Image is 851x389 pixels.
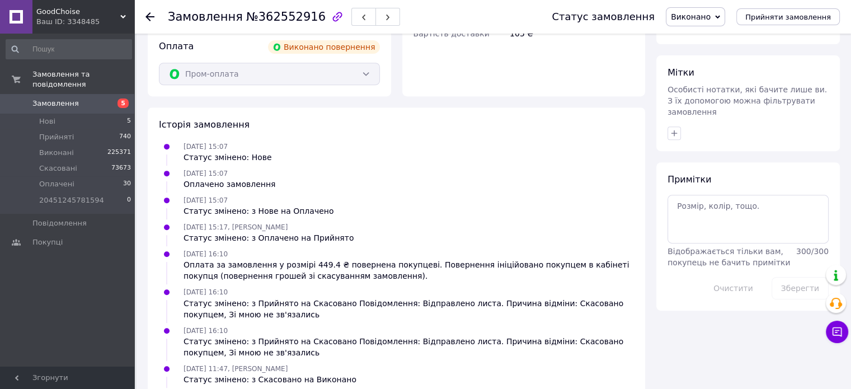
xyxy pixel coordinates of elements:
[184,259,634,282] div: Оплата за замовлення у розмірі 449.4 ₴ повернена покупцеві. Повернення ініційовано покупцем в каб...
[184,298,634,320] div: Статус змінено: з Прийнято на Скасовано Повідомлення: Відправлено листа. Причина відміни: Скасова...
[184,327,228,335] span: [DATE] 16:10
[119,132,131,142] span: 740
[552,11,655,22] div: Статус замовлення
[145,11,154,22] div: Повернутися назад
[826,321,848,343] button: Чат з покупцем
[39,132,74,142] span: Прийняті
[246,10,326,24] span: №362552916
[413,29,490,38] span: Вартість доставки
[159,41,194,51] span: Оплата
[127,116,131,126] span: 5
[268,40,380,54] div: Виконано повернення
[32,218,87,228] span: Повідомлення
[184,205,333,217] div: Статус змінено: з Нове на Оплачено
[107,148,131,158] span: 225371
[32,237,63,247] span: Покупці
[184,143,228,151] span: [DATE] 15:07
[117,99,129,108] span: 5
[32,69,134,90] span: Замовлення та повідомлення
[184,223,288,231] span: [DATE] 15:17, [PERSON_NAME]
[184,288,228,296] span: [DATE] 16:10
[39,163,77,174] span: Скасовані
[6,39,132,59] input: Пошук
[745,13,831,21] span: Прийняти замовлення
[667,247,790,267] span: Відображається тільки вам, покупець не бачить примітки
[39,148,74,158] span: Виконані
[184,336,634,358] div: Статус змінено: з Прийнято на Скасовано Повідомлення: Відправлено листа. Причина відміни: Скасова...
[36,7,120,17] span: GoodChoise
[184,365,288,373] span: [DATE] 11:47, [PERSON_NAME]
[184,232,354,243] div: Статус змінено: з Оплачено на Прийнято
[168,10,243,24] span: Замовлення
[184,152,272,163] div: Статус змінено: Нове
[36,17,134,27] div: Ваш ID: 3348485
[184,196,228,204] span: [DATE] 15:07
[123,179,131,189] span: 30
[32,99,79,109] span: Замовлення
[671,12,711,21] span: Виконано
[736,8,840,25] button: Прийняти замовлення
[184,374,356,385] div: Статус змінено: з Скасовано на Виконано
[667,174,711,185] span: Примітки
[184,179,275,190] div: Оплачено замовлення
[184,250,228,258] span: [DATE] 16:10
[127,195,131,205] span: 0
[159,119,250,130] span: Історія замовлення
[184,170,228,177] span: [DATE] 15:07
[39,179,74,189] span: Оплачені
[796,247,829,256] span: 300 / 300
[39,195,104,205] span: 20451245781594
[39,116,55,126] span: Нові
[111,163,131,174] span: 73673
[667,67,694,78] span: Мітки
[667,85,827,116] span: Особисті нотатки, які бачите лише ви. З їх допомогою можна фільтрувати замовлення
